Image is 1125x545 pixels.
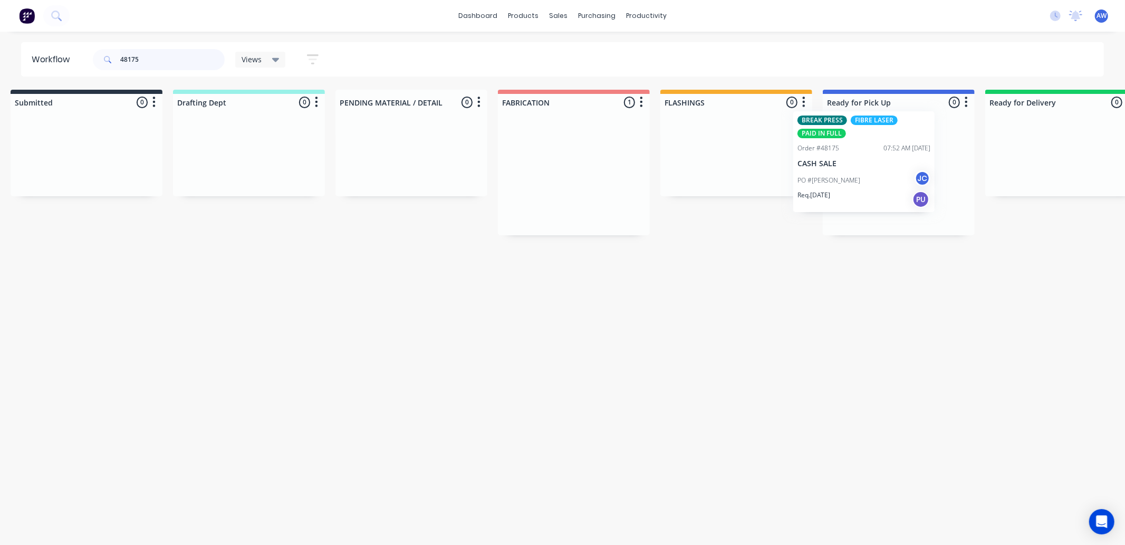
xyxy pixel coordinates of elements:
input: Search for orders... [120,49,225,70]
span: AW [1097,11,1107,21]
a: dashboard [453,8,503,24]
div: sales [544,8,573,24]
div: products [503,8,544,24]
div: Open Intercom Messenger [1089,509,1114,534]
span: Views [242,54,262,65]
div: purchasing [573,8,621,24]
div: productivity [621,8,672,24]
div: Workflow [32,53,75,66]
img: Factory [19,8,35,24]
